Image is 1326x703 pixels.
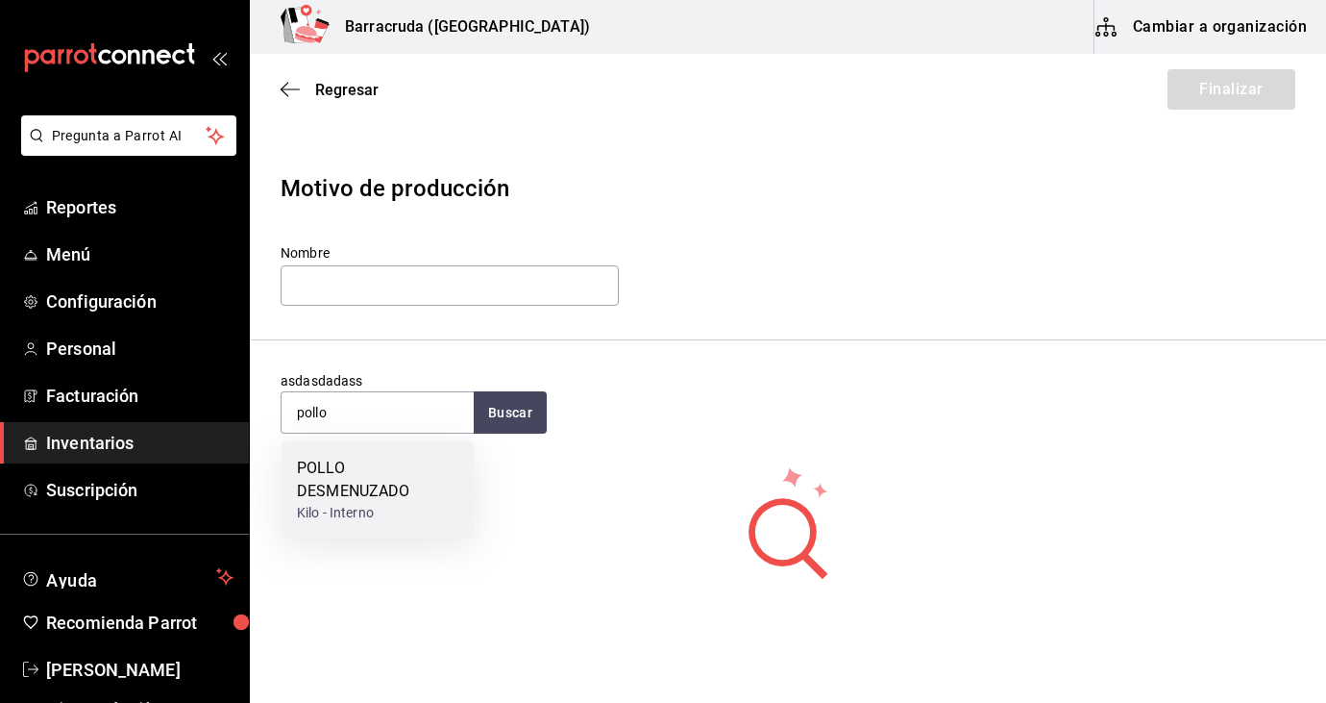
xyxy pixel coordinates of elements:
a: Pregunta a Parrot AI [13,139,236,160]
button: Pregunta a Parrot AI [21,115,236,156]
label: Nombre [281,246,619,260]
div: Kilo - Interno [297,503,458,523]
span: Reportes [46,194,233,220]
h3: Barracruda ([GEOGRAPHIC_DATA]) [330,15,590,38]
span: Ayuda [46,565,209,589]
div: asdasdadass [281,371,547,434]
span: Facturación [46,383,233,409]
span: Regresar [315,81,379,99]
button: Regresar [281,81,379,99]
div: Motivo de producción [281,171,1295,206]
span: Configuración [46,289,233,314]
span: Menú [46,241,233,267]
div: POLLO DESMENUZADO [297,457,458,503]
span: Suscripción [46,477,233,503]
span: Recomienda Parrot [46,610,233,636]
span: [PERSON_NAME] [46,657,233,683]
span: Inventarios [46,430,233,456]
input: Buscar insumo [282,392,474,433]
button: Buscar [474,391,547,434]
span: Pregunta a Parrot AI [52,126,207,146]
span: Personal [46,336,233,362]
button: open_drawer_menu [211,50,227,65]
